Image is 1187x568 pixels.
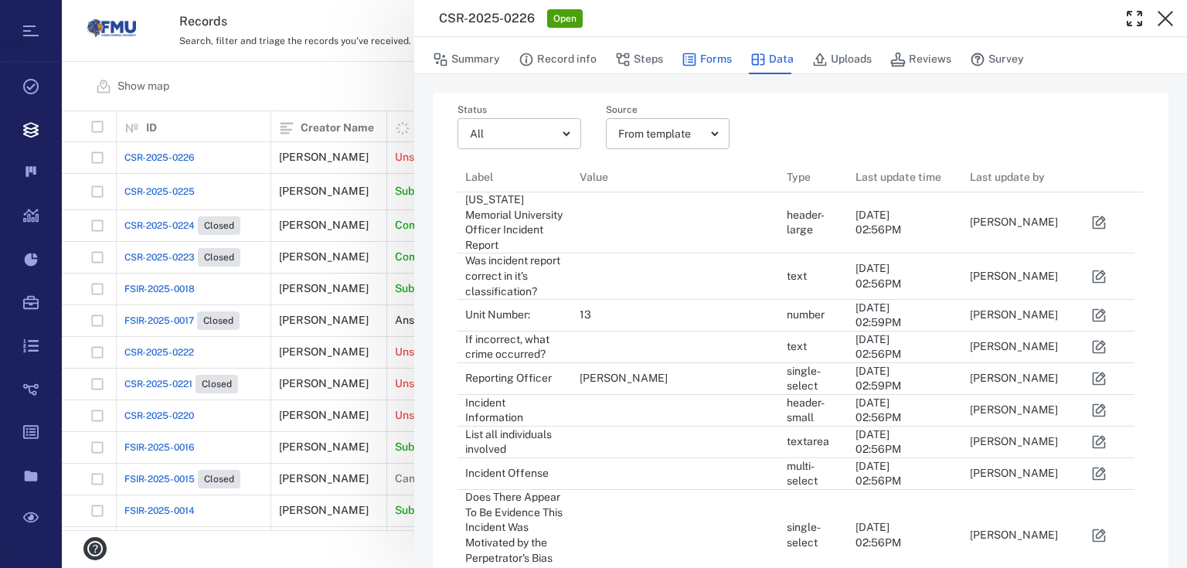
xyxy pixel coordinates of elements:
[439,9,535,28] h3: CSR-2025-0226
[465,332,564,362] div: If incorrect, what crime occurred?
[787,396,840,426] div: header-small
[465,308,530,323] div: Unit Number:
[787,434,829,450] div: textarea
[787,339,807,355] div: text
[970,155,1045,199] div: Last update by
[1119,3,1150,34] button: Toggle Fullscreen
[812,45,872,74] button: Uploads
[855,396,901,426] div: [DATE] 02:56PM
[787,364,840,394] div: single-select
[890,45,951,74] button: Reviews
[465,253,564,299] div: Was incident report correct in it's classification?
[618,125,705,143] div: From template
[855,332,901,362] div: [DATE] 02:56PM
[682,45,732,74] button: Forms
[970,403,1058,418] div: [PERSON_NAME]
[580,371,668,386] div: [PERSON_NAME]
[855,364,901,394] div: [DATE] 02:59PM
[580,308,591,323] div: 13
[465,466,549,481] div: Incident Offense
[970,371,1058,386] div: [PERSON_NAME]
[855,155,941,199] div: Last update time
[855,520,901,550] div: [DATE] 02:56PM
[779,155,848,199] div: Type
[855,301,901,331] div: [DATE] 02:59PM
[970,45,1024,74] button: Survey
[787,269,807,284] div: text
[433,45,500,74] button: Summary
[580,155,608,199] div: Value
[855,261,901,291] div: [DATE] 02:56PM
[970,466,1058,481] div: [PERSON_NAME]
[787,308,825,323] div: number
[787,520,840,550] div: single-select
[465,155,493,199] div: Label
[855,427,901,457] div: [DATE] 02:56PM
[848,155,962,199] div: Last update time
[457,155,572,199] div: Label
[787,459,840,489] div: multi-select
[970,339,1058,355] div: [PERSON_NAME]
[855,208,901,238] div: [DATE] 02:56PM
[615,45,663,74] button: Steps
[465,371,552,386] div: Reporting Officer
[465,396,564,426] div: Incident Information
[787,155,811,199] div: Type
[962,155,1076,199] div: Last update by
[465,192,564,253] div: [US_STATE] Memorial University Officer Incident Report
[606,105,730,118] label: Source
[970,308,1058,323] div: [PERSON_NAME]
[550,12,580,26] span: Open
[750,45,794,74] button: Data
[787,208,840,238] div: header-large
[1150,3,1181,34] button: Close
[470,125,556,143] div: All
[35,11,66,25] span: Help
[457,105,581,118] label: Status
[855,459,901,489] div: [DATE] 02:56PM
[970,215,1058,230] div: [PERSON_NAME]
[572,155,778,199] div: Value
[465,427,564,457] div: List all individuals involved
[519,45,597,74] button: Record info
[970,528,1058,543] div: [PERSON_NAME]
[970,434,1058,450] div: [PERSON_NAME]
[970,269,1058,284] div: [PERSON_NAME]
